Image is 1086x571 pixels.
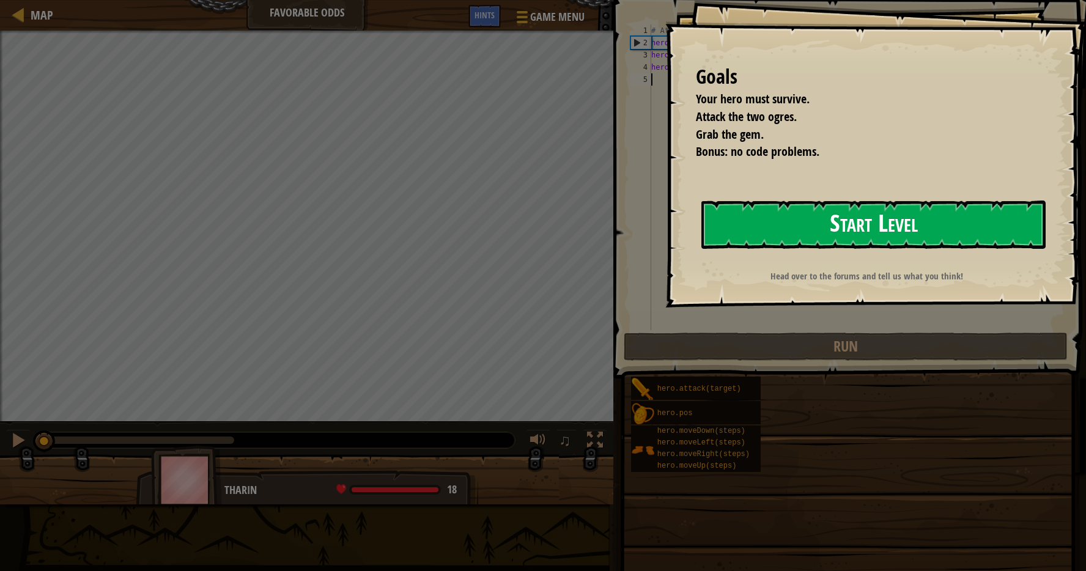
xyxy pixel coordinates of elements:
span: Hints [475,9,495,21]
strong: Head over to the forums and tell us what you think! [770,270,963,282]
img: portrait.png [631,402,654,425]
div: 2 [631,37,651,49]
span: hero.moveUp(steps) [657,462,737,470]
span: Bonus: no code problems. [696,143,819,160]
li: Bonus: no code problems. [681,143,1040,161]
button: ♫ [556,429,577,454]
li: Attack the two ogres. [681,108,1040,126]
span: ♫ [559,431,571,449]
button: Run [624,333,1068,361]
span: 18 [447,482,457,497]
span: hero.pos [657,409,693,418]
div: 1 [630,24,651,37]
button: ⌘ + P: Pause [6,429,31,454]
div: health: 18 / 18 [336,484,457,495]
li: Grab the gem. [681,126,1040,144]
img: portrait.png [631,438,654,462]
div: 3 [630,49,651,61]
div: Goals [696,63,1043,91]
span: hero.moveDown(steps) [657,427,745,435]
img: thang_avatar_frame.png [151,446,222,514]
span: Your hero must survive. [696,90,810,107]
span: Grab the gem. [696,126,764,142]
div: Tharin [224,482,466,498]
span: Map [31,7,53,23]
span: Attack the two ogres. [696,108,797,125]
button: Start Level [701,201,1046,249]
img: portrait.png [631,378,654,401]
li: Your hero must survive. [681,90,1040,108]
button: Game Menu [507,5,592,34]
div: 5 [630,73,651,86]
a: Map [24,7,53,23]
span: hero.attack(target) [657,385,741,393]
div: 4 [630,61,651,73]
span: hero.moveLeft(steps) [657,438,745,447]
button: Adjust volume [526,429,550,454]
span: hero.moveRight(steps) [657,450,750,459]
span: Game Menu [530,9,585,25]
button: Toggle fullscreen [583,429,607,454]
